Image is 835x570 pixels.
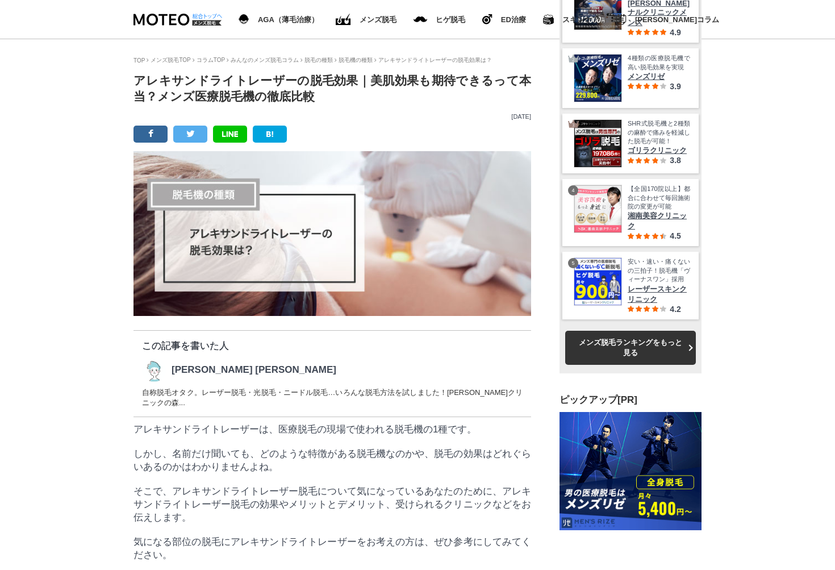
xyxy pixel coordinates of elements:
[628,185,690,211] span: 【全国170院以上】都合に合わせて毎回施術院の変更が可能
[670,28,680,37] span: 4.9
[142,358,166,382] img: 和樹 森上
[414,14,465,26] a: メンズ脱毛 ヒゲ脱毛
[133,113,531,120] p: [DATE]
[628,119,690,145] span: SHR式脱毛機と2種類の麻酔で痛みを軽減した脱毛が可能！
[231,57,299,63] a: みんなのメンズ脱毛コラム
[616,14,627,25] img: みんなのMOTEOコラム
[628,284,690,304] span: レーザースキンクリニック
[172,364,336,376] p: [PERSON_NAME] [PERSON_NAME]
[414,16,427,22] img: メンズ脱毛
[616,12,719,27] a: みんなのMOTEOコラム [PERSON_NAME]コラム
[574,258,621,305] img: レーザースキンクリニック
[436,16,465,23] span: ヒゲ脱毛
[574,55,621,102] img: オトコの医療脱毛はメンズリゼ
[222,131,239,137] img: LINE
[574,54,690,102] a: オトコの医療脱毛はメンズリゼ 4種類の医療脱毛機で高い脱毛効果を実現 メンズリゼ 3.9
[133,57,145,64] a: TOP
[574,185,690,240] a: 湘南美容クリニック 【全国170院以上】都合に合わせて毎回施術院の変更が可能 湘南美容クリニック 4.5
[574,185,621,232] img: 湘南美容クリニック
[239,12,319,27] a: AGA（薄毛治療） AGA（薄毛治療）
[197,57,225,63] a: コラムTOP
[670,156,680,165] span: 3.8
[670,304,680,313] span: 4.2
[560,393,702,406] h3: ピックアップ[PR]
[635,16,719,23] span: [PERSON_NAME]コラム
[192,14,223,19] img: 総合トップへ
[628,257,690,284] span: 安い・速い・痛くないの三拍子！脱毛機「ヴィーナスワン」採用
[565,330,696,364] a: メンズ脱毛ランキングをもっと見る
[266,131,273,137] img: B!
[258,16,319,23] span: AGA（薄毛治療）
[360,16,396,23] span: メンズ脱毛
[482,14,492,24] img: ヒゲ脱毛
[543,12,599,27] a: スキンケア
[628,72,690,82] span: メンズリゼ
[574,119,690,168] a: 免田脱毛は男性専門のゴリラ脱毛 SHR式脱毛機と2種類の麻酔で痛みを軽減した脱毛が可能！ ゴリラクリニック 3.8
[142,339,523,352] p: この記事を書いた人
[133,14,222,26] img: MOTEO DATSUMOU
[239,14,249,24] img: AGA（薄毛治療）
[628,54,690,72] span: 4種類の医療脱毛機で高い脱毛効果を実現
[670,82,680,91] span: 3.9
[482,12,526,27] a: ヒゲ脱毛 ED治療
[670,231,680,240] span: 4.5
[628,211,690,231] span: 湘南美容クリニック
[501,16,526,23] span: ED治療
[142,358,336,382] a: 和樹 森上 [PERSON_NAME] [PERSON_NAME]
[133,447,531,473] p: しかし、名前だけ聞いても、どのような特徴がある脱毛機なのかや、脱毛の効果はどれぐらいあるのかはわかりませんよね。
[562,16,599,23] span: スキンケア
[133,151,531,316] img: アレキサンドライトレーザーの脱毛効果は？
[133,485,531,524] p: そこで、アレキサンドライトレーザー脱毛について気になっているあなたのために、アレキサンドライトレーザー脱毛の効果やメリットとデメリット、受けられるクリニックなどをお伝えします。
[574,257,690,313] a: レーザースキンクリニック 安い・速い・痛くないの三拍子！脱毛機「ヴィーナスワン」採用 レーザースキンクリニック 4.2
[374,56,492,64] li: アレキサンドライトレーザーの脱毛効果は？
[142,388,523,408] dd: 自称脱毛オタク。レーザー脱毛・光脱毛・ニードル脱毛…いろんな脱毛方法を試しました！[PERSON_NAME]クリニックの森...
[339,57,373,63] a: 脱毛機の種類
[133,73,531,105] h1: アレキサンドライトレーザーの脱毛効果｜美肌効果も期待できるって本当？メンズ医療脱毛機の徹底比較
[628,145,690,156] span: ゴリラクリニック
[336,11,396,28] a: ED（勃起不全）治療 メンズ脱毛
[574,120,621,167] img: 免田脱毛は男性専門のゴリラ脱毛
[133,423,531,436] p: アレキサンドライトレーザーは、医療脱毛の現場で使われる脱毛機の1種です。
[304,57,333,63] a: 脱毛の種類
[151,57,190,63] a: メンズ脱毛TOP
[336,14,351,26] img: ED（勃起不全）治療
[133,535,531,561] p: 気になる部位の脱毛にアレキサンドライトレーザーをお考えの方は、ぜひ参考にしてみてください。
